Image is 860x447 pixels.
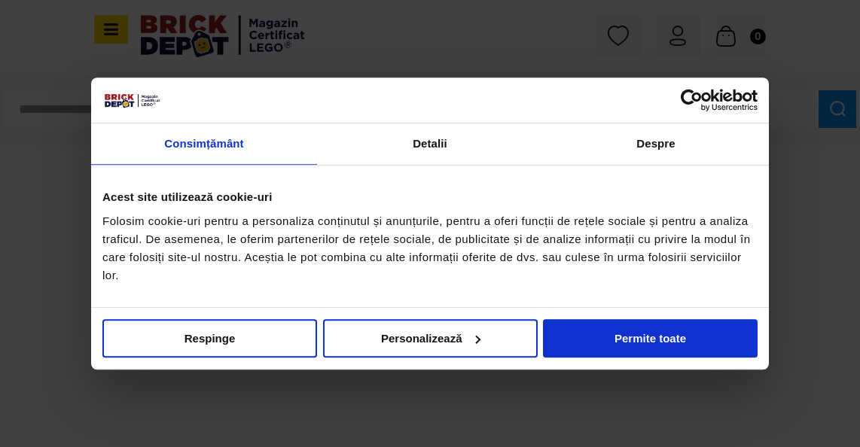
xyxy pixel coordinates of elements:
div: Acest site utilizează cookie-uri [102,188,758,206]
button: Personalizează [323,319,538,357]
div: Folosim cookie-uri pentru a personaliza conținutul și anunțurile, pentru a oferi funcții de rețel... [102,212,758,284]
a: Usercentrics Cookiebot - opens in a new window [626,89,758,111]
img: siglă [102,92,161,108]
button: Permite toate [543,319,758,357]
a: Despre [543,123,769,165]
a: Detalii [317,123,543,165]
a: Consimțământ [91,123,317,165]
button: Respinge [102,319,317,357]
